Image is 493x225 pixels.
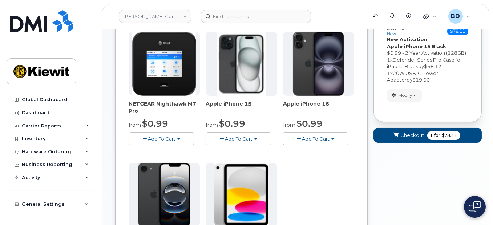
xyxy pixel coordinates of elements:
[129,100,200,115] div: NETGEAR Nighthawk M7 Pro
[206,132,271,145] button: Add To Cart
[206,100,277,115] div: Apple iPhone 15
[447,27,468,35] span: $78.11
[206,122,218,128] small: from
[225,136,252,142] span: Add To Cart
[129,122,141,128] small: from
[283,122,295,128] small: from
[424,63,441,69] span: $58.12
[387,57,462,70] span: Defender Series Pro Case for iPhone Black
[283,132,348,145] button: Add To Cart
[387,57,390,63] span: 1
[132,32,196,96] img: nighthawk_m7_pro.png
[430,132,433,139] span: 1
[119,10,191,23] a: Kiewit Corporation
[148,136,175,142] span: Add To Cart
[398,92,412,99] span: Modify
[387,89,422,102] button: Modify
[296,118,323,129] span: $0.99
[387,31,396,36] small: new
[142,118,168,129] span: $0.99
[387,56,468,70] div: x by
[387,70,390,76] span: 1
[432,43,446,49] strong: Black
[433,132,442,139] span: for
[283,100,354,115] div: Apple iPhone 16
[387,50,468,56] div: $0.99 - 2 Year Activation (128GB)
[469,201,481,213] img: Open chat
[129,132,194,145] button: Add To Cart
[443,9,476,24] div: Barbara Dye
[401,132,424,139] span: Checkout
[293,32,344,96] img: iphone_16_plus.png
[387,43,431,49] strong: Apple iPhone 15
[387,70,468,83] div: x by
[373,128,482,143] button: Checkout 1 for $78.11
[418,9,442,24] div: Quicklinks
[412,77,430,83] span: $19.00
[219,118,245,129] span: $0.99
[451,12,460,21] span: BD
[302,136,330,142] span: Add To Cart
[387,70,438,83] span: 20W USB-C Power Adapter
[387,25,404,36] h3: Item
[387,36,427,42] strong: New Activation
[217,32,266,96] img: iphone15.jpg
[442,132,457,139] span: $78.11
[201,10,311,23] input: Find something...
